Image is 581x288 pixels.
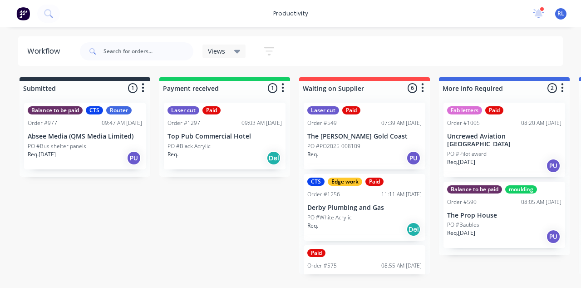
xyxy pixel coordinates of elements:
[381,119,422,127] div: 07:39 AM [DATE]
[164,103,286,169] div: Laser cutPaidOrder #129709:03 AM [DATE]Top Pub Commercial HotelPO #Black AcrylicReq.Del
[307,204,422,212] p: Derby Plumbing and Gas
[447,150,487,158] p: PO #Pilot award
[521,198,561,206] div: 08:05 AM [DATE]
[307,150,318,159] p: Req.
[304,103,425,169] div: Laser cutPaidOrder #54907:39 AM [DATE]The [PERSON_NAME] Gold CoastPO #PO2025-008109Req.PU
[447,133,561,148] p: Uncrewed Aviation [GEOGRAPHIC_DATA]
[127,151,141,165] div: PU
[167,142,211,150] p: PO #Black Acrylic
[167,119,200,127] div: Order #1297
[447,119,480,127] div: Order #1005
[447,212,561,219] p: The Prop House
[27,46,64,57] div: Workflow
[307,262,337,270] div: Order #575
[557,10,564,18] span: RL
[28,142,86,150] p: PO #Bus shelter panels
[328,178,362,186] div: Edge work
[381,262,422,270] div: 08:55 AM [DATE]
[167,133,282,140] p: Top Pub Commercial Hotel
[16,7,30,20] img: Factory
[28,133,142,140] p: Absee Media (QMS Media Limited)
[307,106,339,114] div: Laser cut
[447,229,475,237] p: Req. [DATE]
[307,142,360,150] p: PO #PO2025-008109
[342,106,360,114] div: Paid
[365,178,384,186] div: Paid
[307,190,340,199] div: Order #1256
[103,42,193,60] input: Search for orders...
[406,222,421,237] div: Del
[485,106,503,114] div: Paid
[443,182,565,248] div: Balance to be paidmouldingOrder #59008:05 AM [DATE]The Prop HousePO #BaublesReq.[DATE]PU
[307,178,325,186] div: CTS
[86,106,103,114] div: CTS
[546,229,561,244] div: PU
[269,7,313,20] div: productivity
[447,221,479,229] p: PO #Baubles
[167,150,178,159] p: Req.
[447,158,475,166] p: Req. [DATE]
[521,119,561,127] div: 08:20 AM [DATE]
[28,150,56,159] p: Req. [DATE]
[381,190,422,199] div: 11:11 AM [DATE]
[447,198,477,206] div: Order #590
[202,106,221,114] div: Paid
[447,106,482,114] div: Fab letters
[106,106,132,114] div: Router
[241,119,282,127] div: 09:03 AM [DATE]
[102,119,142,127] div: 09:47 AM [DATE]
[443,103,565,177] div: Fab lettersPaidOrder #100508:20 AM [DATE]Uncrewed Aviation [GEOGRAPHIC_DATA]PO #Pilot awardReq.[D...
[406,151,421,165] div: PU
[307,222,318,230] p: Req.
[208,46,225,56] span: Views
[28,119,57,127] div: Order #977
[307,249,325,257] div: Paid
[304,174,425,241] div: CTSEdge workPaidOrder #125611:11 AM [DATE]Derby Plumbing and GasPO #White AcrylicReq.Del
[28,106,83,114] div: Balance to be paid
[24,103,146,169] div: Balance to be paidCTSRouterOrder #97709:47 AM [DATE]Absee Media (QMS Media Limited)PO #Bus shelte...
[167,106,199,114] div: Laser cut
[447,185,502,194] div: Balance to be paid
[266,151,281,165] div: Del
[307,119,337,127] div: Order #549
[505,185,537,194] div: moulding
[307,133,422,140] p: The [PERSON_NAME] Gold Coast
[307,214,352,222] p: PO #White Acrylic
[546,159,561,173] div: PU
